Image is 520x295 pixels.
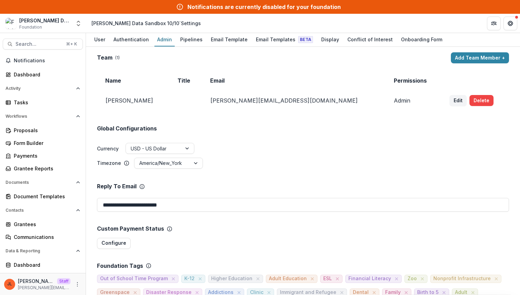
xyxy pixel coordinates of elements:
a: User [91,33,108,46]
a: Document Templates [3,191,83,202]
p: [PERSON_NAME] [18,277,54,285]
button: close [334,275,341,282]
span: K-12 [184,276,195,282]
a: Proposals [3,125,83,136]
a: Dashboard [3,69,83,80]
button: Open Contacts [3,205,83,216]
a: Form Builder [3,137,83,149]
a: Grantees [3,219,83,230]
div: Proposals [14,127,77,134]
div: Onboarding Form [398,34,445,44]
a: Conflict of Interest [345,33,396,46]
label: Currency [97,145,119,152]
div: Conflict of Interest [345,34,396,44]
a: Authentication [111,33,152,46]
nav: breadcrumb [89,18,204,28]
span: Nonprofit Infrastructure [433,276,491,282]
div: Admin [154,34,175,44]
span: Higher Education [211,276,252,282]
div: Document Templates [14,193,77,200]
div: Display [318,34,342,44]
span: ESL [323,276,332,282]
td: Name [97,72,169,89]
a: Pipelines [177,33,205,46]
button: Search... [3,39,83,50]
button: Open entity switcher [74,17,83,30]
a: Email Templates Beta [253,33,316,46]
div: Communications [14,233,77,241]
div: Form Builder [14,139,77,147]
img: Frist Data Sandbox 10/10` [6,18,17,29]
td: Permissions [386,72,441,89]
div: [PERSON_NAME] Data Sandbox 10/10` [19,17,71,24]
span: Contacts [6,208,73,213]
span: Data & Reporting [6,249,73,253]
h2: Global Configurations [97,125,157,132]
div: ⌘ + K [65,40,78,48]
button: close [493,275,500,282]
p: [PERSON_NAME][EMAIL_ADDRESS][DOMAIN_NAME] [18,285,71,291]
button: Partners [487,17,501,30]
div: [PERSON_NAME] Data Sandbox 10/10` Settings [91,20,201,27]
span: Search... [15,41,62,47]
span: Financial Literacy [348,276,391,282]
a: Admin [154,33,175,46]
span: Notifications [14,58,80,64]
p: Custom Payment Status [97,225,164,232]
div: Tasks [14,99,77,106]
p: ( 1 ) [115,55,120,61]
span: Beta [298,36,313,43]
div: Grantees [14,221,77,228]
p: Foundation Tags [97,263,143,269]
div: Authentication [111,34,152,44]
a: Email Template [208,33,250,46]
div: User [91,34,108,44]
span: Adult Education [269,276,307,282]
a: Display [318,33,342,46]
span: Foundation [19,24,42,30]
button: Open Data & Reporting [3,245,83,256]
a: Communications [3,231,83,243]
button: close [254,275,261,282]
button: Add Team Member + [451,52,509,63]
p: Staff [57,278,71,284]
button: Notifications [3,55,83,66]
button: close [170,275,177,282]
div: Payments [14,152,77,159]
td: Email [202,72,386,89]
div: Notifications are currently disabled for your foundation [187,3,341,11]
button: Edit [449,95,467,106]
td: Title [169,72,202,89]
div: Email Templates [253,34,316,44]
button: More [73,280,82,288]
td: [PERSON_NAME] [97,89,169,112]
div: Dashboard [14,261,77,268]
a: Grantee Reports [3,163,83,174]
span: Out of School Time Program [100,276,168,282]
button: close [309,275,316,282]
a: Dashboard [3,259,83,271]
span: Workflows [6,114,73,119]
button: Open Documents [3,177,83,188]
a: Onboarding Form [398,33,445,46]
span: Documents [6,180,73,185]
h2: Team [97,54,112,61]
div: Grantee Reports [14,165,77,172]
span: Zoo [408,276,417,282]
button: close [197,275,204,282]
span: Activity [6,86,73,91]
div: Email Template [208,34,250,44]
button: close [393,275,400,282]
a: Tasks [3,97,83,108]
button: Open Workflows [3,111,83,122]
a: Data Report [3,272,83,283]
td: Admin [386,89,441,112]
p: Reply To Email [97,183,137,190]
button: Delete [469,95,494,106]
button: close [419,275,426,282]
div: Jeanne Locker [7,282,12,286]
button: Get Help [503,17,517,30]
p: Timezone [97,159,121,167]
button: Configure [97,238,131,249]
a: Payments [3,150,83,161]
